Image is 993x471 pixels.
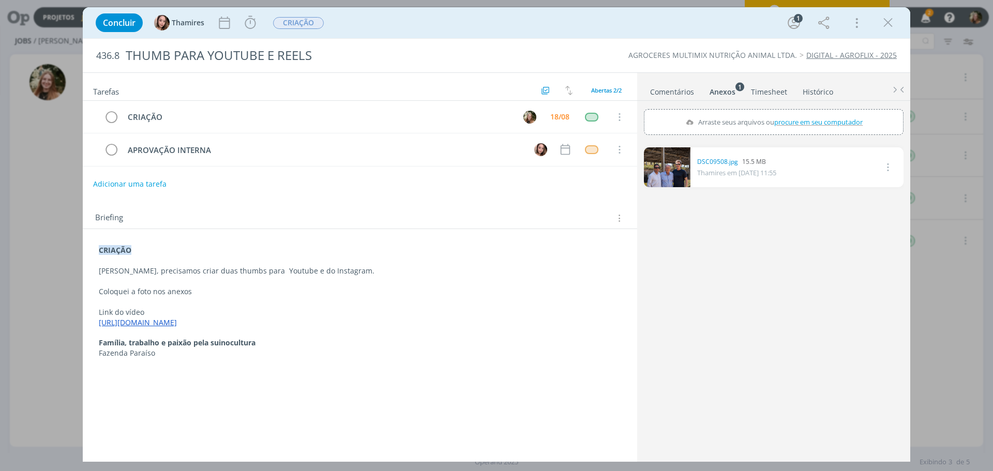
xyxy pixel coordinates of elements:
div: CRIAÇÃO [123,111,514,124]
span: 436.8 [96,50,119,62]
strong: Família, trabalho e paixão pela suinocultura [99,338,255,347]
sup: 1 [735,82,744,91]
button: Adicionar uma tarefa [93,175,167,193]
img: T [154,15,170,31]
a: DSC09508.jpg [697,157,738,166]
a: Timesheet [750,82,788,97]
img: arrow-down-up.svg [565,86,573,95]
span: Thamires [172,19,204,26]
span: Concluir [103,19,136,27]
div: dialog [83,7,910,462]
p: Coloquei a foto nos anexos [99,286,621,297]
div: Anexos [710,87,735,97]
button: L [522,109,537,125]
div: 15.5 MB [697,157,776,166]
div: APROVAÇÃO INTERNA [123,144,524,157]
div: THUMB PARA YOUTUBE E REELS [122,43,559,68]
span: Abertas 2/2 [591,86,622,94]
p: Fazenda Paraíso [99,348,621,358]
a: Histórico [802,82,834,97]
img: L [523,111,536,124]
p: [PERSON_NAME], precisamos criar duas thumbs para Youtube e do Instagram. [99,266,621,276]
button: T [533,142,548,157]
div: 1 [794,14,803,23]
button: CRIAÇÃO [273,17,324,29]
button: 1 [786,14,802,31]
span: Briefing [95,211,123,225]
p: Link do vídeo [99,307,621,317]
a: Comentários [650,82,695,97]
span: Tarefas [93,84,119,97]
a: AGROCERES MULTIMIX NUTRIÇÃO ANIMAL LTDA. [628,50,797,60]
label: Arraste seus arquivos ou [681,115,866,129]
span: procure em seu computador [774,117,863,127]
strong: CRIAÇÃO [99,245,131,255]
img: T [534,143,547,156]
div: 18/08 [550,113,569,120]
button: TThamires [154,15,204,31]
button: Concluir [96,13,143,32]
a: [URL][DOMAIN_NAME] [99,317,177,327]
span: Thamires em [DATE] 11:55 [697,168,776,177]
a: DIGITAL - AGROFLIX - 2025 [806,50,897,60]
